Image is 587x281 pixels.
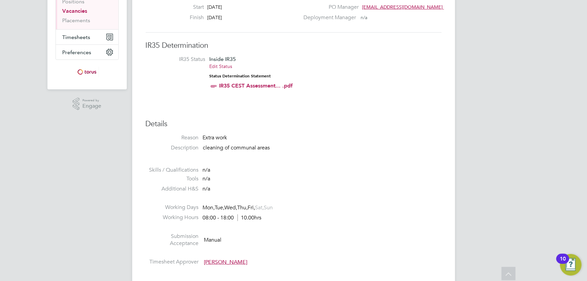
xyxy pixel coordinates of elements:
label: PO Manager [299,4,359,11]
span: 10.00hrs [237,214,262,221]
span: [DATE] [207,4,222,10]
label: IR35 Status [152,56,206,63]
label: Submission Acceptance [146,233,199,247]
span: Wed, [225,204,237,211]
span: Mon, [203,204,215,211]
a: Placements [63,17,90,24]
div: 10 [560,259,566,268]
label: Start [167,4,204,11]
span: Manual [204,237,222,243]
span: Powered by [82,98,101,103]
span: Extra work [203,134,227,141]
span: n/a [361,14,367,21]
label: Description [146,144,199,151]
span: [PERSON_NAME] [204,259,248,266]
p: cleaning of communal areas [203,144,442,151]
label: Tools [146,175,199,182]
span: n/a [203,167,211,173]
a: IR35 CEST Assessment... .pdf [219,82,293,89]
button: Timesheets [56,30,118,44]
div: 08:00 - 18:00 [203,214,262,221]
span: Timesheets [63,34,90,40]
a: Edit Status [210,63,232,69]
span: Preferences [63,49,91,56]
button: Preferences [56,45,118,60]
label: Finish [167,14,204,21]
h3: IR35 Determination [146,41,442,50]
span: Sat, [255,204,264,211]
span: Inside IR35 [210,56,236,62]
a: Go to home page [56,67,119,77]
label: Timesheet Approver [146,258,199,266]
button: Open Resource Center, 10 new notifications [560,254,582,276]
label: Additional H&S [146,185,199,192]
label: Reason [146,134,199,141]
span: Fri, [248,204,255,211]
span: Engage [82,103,101,109]
label: Working Days [146,204,199,211]
h3: Details [146,119,442,129]
label: Working Hours [146,214,199,221]
a: Powered byEngage [73,98,101,110]
img: torus-logo-retina.png [75,67,99,77]
label: Skills / Qualifications [146,167,199,174]
strong: Status Determination Statement [210,74,271,78]
span: Sun [264,204,273,211]
a: Vacancies [63,8,87,14]
span: [EMAIL_ADDRESS][DOMAIN_NAME] working@toru… [362,4,478,10]
span: Tue, [215,204,225,211]
span: n/a [203,185,211,192]
span: n/a [203,175,211,182]
span: Thu, [237,204,248,211]
span: [DATE] [207,14,222,21]
label: Deployment Manager [299,14,356,21]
